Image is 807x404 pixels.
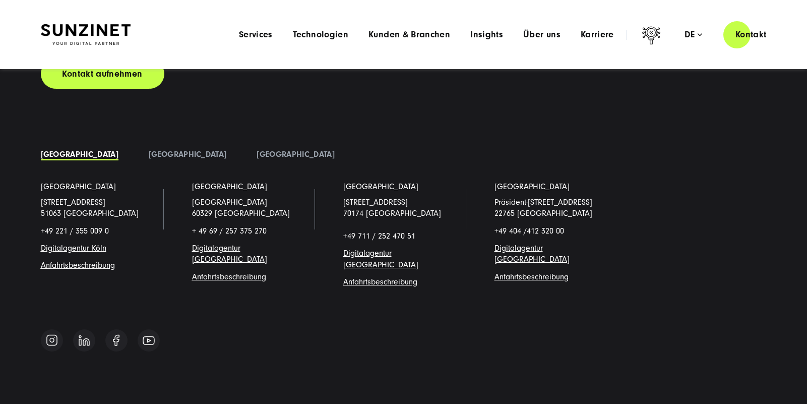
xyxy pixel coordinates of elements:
span: g [192,272,266,281]
span: 412 320 00 [527,226,564,236]
p: +49 221 / 355 009 0 [41,225,162,237]
a: Digitalagentur [GEOGRAPHIC_DATA] [494,244,570,264]
a: [GEOGRAPHIC_DATA] [192,181,267,192]
a: [GEOGRAPHIC_DATA] [257,150,334,159]
a: Anfahrtsbeschreibung [41,261,115,270]
a: 70174 [GEOGRAPHIC_DATA] [343,209,441,218]
span: [GEOGRAPHIC_DATA] [192,198,267,207]
a: Kontakt aufnehmen [41,59,164,89]
a: Digitalagentur Köl [41,244,102,253]
a: [GEOGRAPHIC_DATA] [149,150,226,159]
img: Follow us on Youtube [143,336,155,345]
a: 60329 [GEOGRAPHIC_DATA] [192,209,290,218]
img: Follow us on Linkedin [79,335,90,346]
a: Kunden & Branchen [368,30,450,40]
a: Digitalagentur [GEOGRAPHIC_DATA] [192,244,267,264]
span: + 49 69 / 257 375 270 [192,226,267,236]
a: n [102,244,106,253]
a: Digitalagentur [GEOGRAPHIC_DATA] [343,249,418,269]
img: SUNZINET Full Service Digital Agentur [41,24,131,45]
span: +49 711 / 252 470 51 [343,232,415,241]
a: Services [239,30,273,40]
img: Follow us on Facebook [113,334,119,346]
a: [GEOGRAPHIC_DATA] [494,181,570,192]
img: Follow us on Instagram [46,334,58,347]
a: [STREET_ADDRESS] [343,198,408,207]
a: [STREET_ADDRESS] [41,198,105,207]
a: Anfahrtsbeschreibun [192,272,262,281]
a: 51063 [GEOGRAPHIC_DATA] [41,209,139,218]
a: Technologien [293,30,348,40]
a: Karriere [581,30,614,40]
div: de [685,30,702,40]
p: Präsident-[STREET_ADDRESS] 22765 [GEOGRAPHIC_DATA] [494,197,615,219]
a: Kontakt [723,20,779,49]
a: [GEOGRAPHIC_DATA] [41,181,116,192]
a: Über uns [523,30,561,40]
a: Anfahrtsbeschreibung [343,277,417,286]
a: [GEOGRAPHIC_DATA] [343,181,418,192]
a: Insights [470,30,503,40]
a: Anfahrtsbeschreibung [494,272,569,281]
span: +49 404 / [494,226,564,236]
a: [GEOGRAPHIC_DATA] [41,150,118,159]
